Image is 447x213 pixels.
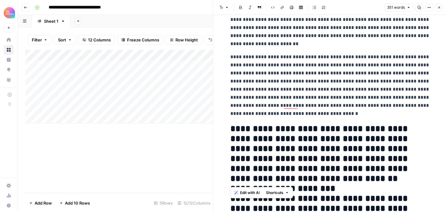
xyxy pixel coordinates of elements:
[32,37,42,43] span: Filter
[65,200,90,206] span: Add 10 Rows
[266,190,283,196] span: Shortcuts
[4,181,14,191] a: Settings
[25,198,56,208] button: Add Row
[232,189,262,197] button: Edit with AI
[88,37,111,43] span: 12 Columns
[151,198,175,208] div: 5 Rows
[4,5,14,21] button: Workspace: Alliance
[384,3,413,12] button: 351 words
[166,35,202,45] button: Row Height
[32,15,71,27] a: Sheet 1
[4,45,14,55] a: Browse
[56,198,94,208] button: Add 10 Rows
[78,35,115,45] button: 12 Columns
[175,37,198,43] span: Row Height
[240,190,260,196] span: Edit with AI
[4,65,14,75] a: Opportunities
[4,201,14,211] button: Help + Support
[4,191,14,201] a: Usage
[28,35,52,45] button: Filter
[4,35,14,45] a: Home
[175,198,213,208] div: 12/12 Columns
[4,7,15,18] img: Alliance Logo
[127,37,159,43] span: Freeze Columns
[54,35,76,45] button: Sort
[263,189,292,197] button: Shortcuts
[4,75,14,85] a: Your Data
[117,35,163,45] button: Freeze Columns
[387,5,405,10] span: 351 words
[35,200,52,206] span: Add Row
[44,18,58,24] div: Sheet 1
[58,37,66,43] span: Sort
[4,55,14,65] a: Insights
